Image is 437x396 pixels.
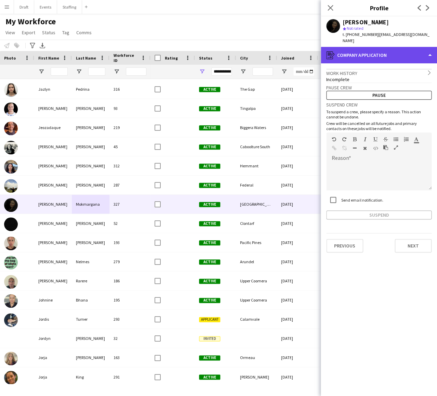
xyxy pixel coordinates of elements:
span: Last Name [76,55,96,61]
div: Hemmant [236,156,277,175]
span: Active [199,183,220,188]
img: Jodie Fyfe [4,237,18,250]
input: Last Name Filter Input [88,67,105,76]
span: Applicant [199,317,220,322]
div: Mokmargana [72,195,109,214]
div: [DATE] [277,214,318,233]
div: 27 days [318,156,359,175]
div: 219 [109,118,150,137]
div: Tingalpa [236,99,277,118]
button: Next [395,239,432,253]
div: Bhana [72,291,109,309]
input: Workforce ID Filter Input [126,67,146,76]
img: Jordis Turner [4,313,18,327]
div: [DATE] [277,195,318,214]
button: Fullscreen [393,145,398,150]
app-action-btn: Advanced filters [28,41,37,50]
img: Jessica Davis [4,179,18,193]
button: Underline [373,137,378,142]
a: Comms [74,28,94,37]
div: Nelmes [72,252,109,271]
span: Export [22,29,35,36]
div: 27 days [318,99,359,118]
div: 103 days [318,214,359,233]
div: 44 days [318,348,359,367]
h3: Pause crew [326,85,432,91]
div: [DATE] [277,291,318,309]
div: Work history [326,69,432,76]
img: Jazlyn Pedrina [4,83,18,97]
p: Crew will be cancelled on all future jobs and primary contacts on these jobs will be notified. [326,121,432,131]
img: Jeozadaque Silva [4,122,18,135]
span: Status [42,29,55,36]
span: View [5,29,15,36]
div: 93 [109,99,150,118]
img: Johnine Bhana [4,294,18,308]
button: Draft [14,0,34,14]
button: Pause [326,91,432,100]
div: [PERSON_NAME] [34,214,72,233]
button: Paste as plain text [383,145,388,150]
span: Comms [76,29,92,36]
span: Workforce ID [114,53,138,63]
span: Active [199,106,220,111]
button: Open Filter Menu [76,68,82,75]
span: City [240,55,248,61]
div: Jazlyn [34,80,72,99]
h3: Profile [321,3,437,12]
div: 312 [109,156,150,175]
div: Turner [72,310,109,329]
div: [PERSON_NAME] [34,271,72,290]
div: 27 days [318,137,359,156]
div: 45 [109,137,150,156]
button: Undo [332,137,336,142]
div: [PERSON_NAME] [72,348,109,367]
div: [DATE] [277,329,318,348]
img: Jesse Meade [4,160,18,174]
div: [PERSON_NAME] [72,137,109,156]
img: Jenna-Rae McIntyre [4,102,18,116]
div: [PERSON_NAME] [34,176,72,194]
button: HTML Code [373,145,378,151]
img: Jorja Cowan-Wegner [4,352,18,365]
span: Photo [4,55,16,61]
input: Joined Filter Input [293,67,314,76]
div: [DATE] [277,233,318,252]
div: Biggera Waters [236,118,277,137]
span: Active [199,164,220,169]
div: 193 [109,233,150,252]
label: Send email notification. [340,197,383,203]
h3: Suspend crew [326,102,432,108]
span: t. [PHONE_NUMBER] [343,32,378,37]
div: 291 [109,367,150,386]
div: 103 days [318,252,359,271]
div: [DATE] [277,80,318,99]
div: [GEOGRAPHIC_DATA] [236,195,277,214]
div: [DATE] [277,176,318,194]
div: [PERSON_NAME] [72,99,109,118]
div: [DATE] [277,156,318,175]
div: Upper Coomera [236,271,277,290]
span: Active [199,221,220,226]
div: [PERSON_NAME] [72,176,109,194]
div: The Gap [236,80,277,99]
button: Open Filter Menu [281,68,287,75]
div: Jordyn [34,329,72,348]
div: [PERSON_NAME] [72,118,109,137]
div: King [72,367,109,386]
div: [PERSON_NAME] [34,233,72,252]
div: 327 [109,195,150,214]
span: Not rated [347,26,363,31]
span: Active [199,240,220,245]
div: Pacific Pines [236,233,277,252]
button: Clear Formatting [362,145,367,151]
button: Strikethrough [383,137,388,142]
span: Active [199,374,220,380]
div: 195 [109,291,150,309]
div: 279 [109,252,150,271]
div: Jorja [34,367,72,386]
div: Jorja [34,348,72,367]
button: Italic [362,137,367,142]
img: Jorja King [4,371,18,384]
span: Joined [281,55,294,61]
